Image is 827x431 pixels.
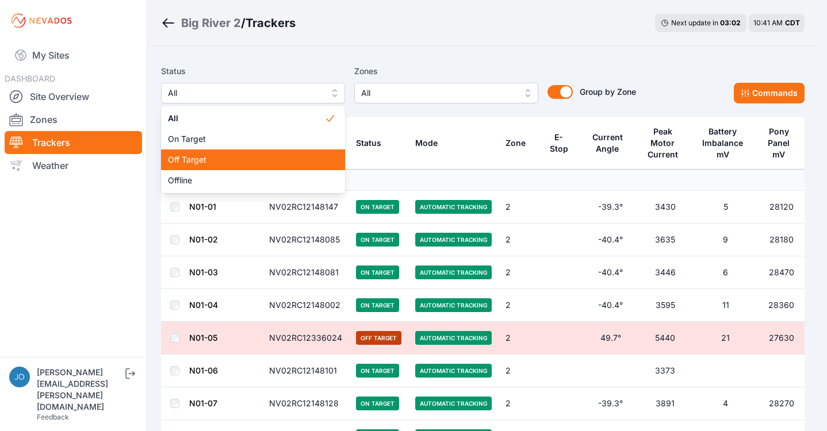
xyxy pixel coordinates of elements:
button: All [161,83,345,103]
span: All [168,86,322,100]
span: Off Target [168,154,324,166]
div: All [161,106,345,193]
span: All [168,113,324,124]
span: Offline [168,175,324,186]
span: On Target [168,133,324,145]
